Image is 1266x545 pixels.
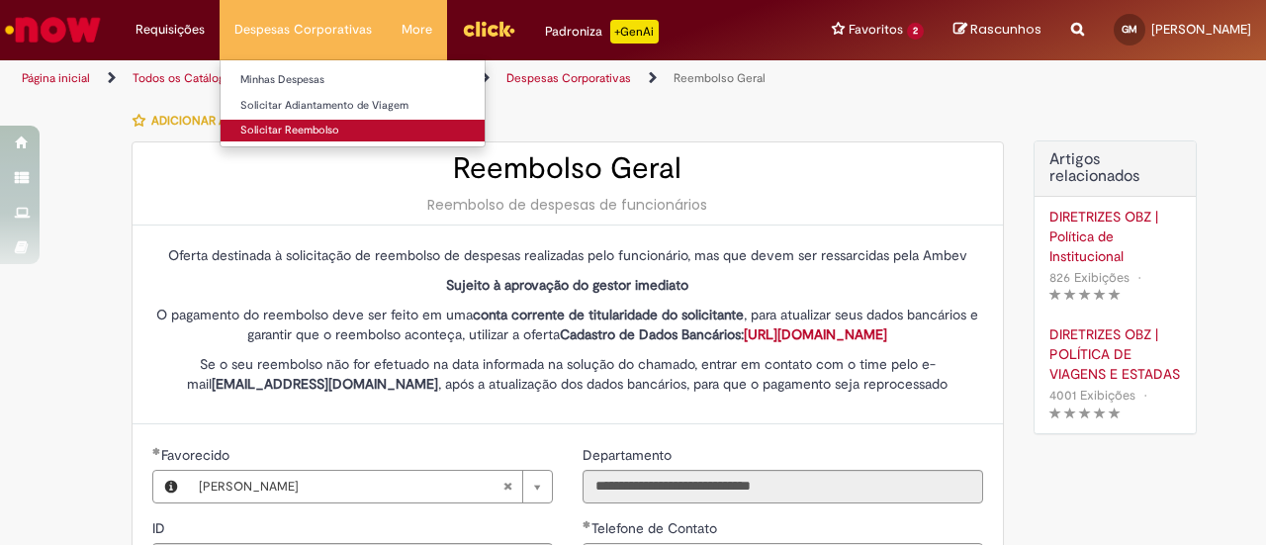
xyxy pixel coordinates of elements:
[152,305,983,344] p: O pagamento do reembolso deve ser feito em uma , para atualizar seus dados bancários e garantir q...
[402,20,432,40] span: More
[1151,21,1251,38] span: [PERSON_NAME]
[493,471,522,502] abbr: Limpar campo Favorecido
[136,20,205,40] span: Requisições
[152,354,983,394] p: Se o seu reembolso não for efetuado na data informada na solução do chamado, entrar em contato co...
[132,100,305,141] button: Adicionar a Favoritos
[161,446,233,464] span: Necessários - Favorecido
[1122,23,1137,36] span: GM
[583,446,676,464] span: Somente leitura - Departamento
[583,470,983,503] input: Departamento
[189,471,552,502] a: [PERSON_NAME]Limpar campo Favorecido
[506,70,631,86] a: Despesas Corporativas
[1049,207,1181,266] a: DIRETRIZES OBZ | Política de Institucional
[545,20,659,44] div: Padroniza
[560,325,887,343] strong: Cadastro de Dados Bancários:
[744,325,887,343] a: [URL][DOMAIN_NAME]
[15,60,829,97] ul: Trilhas de página
[953,21,1041,40] a: Rascunhos
[153,471,189,502] button: Favorecido, Visualizar este registro Glalber Gomes Moncao
[199,471,502,502] span: [PERSON_NAME]
[1049,324,1181,384] a: DIRETRIZES OBZ | POLÍTICA DE VIAGENS E ESTADAS
[970,20,1041,39] span: Rascunhos
[1049,269,1130,286] span: 826 Exibições
[152,518,169,538] label: Somente leitura - ID
[221,69,485,91] a: Minhas Despesas
[221,120,485,141] a: Solicitar Reembolso
[152,152,983,185] h2: Reembolso Geral
[212,375,438,393] strong: [EMAIL_ADDRESS][DOMAIN_NAME]
[610,20,659,44] p: +GenAi
[1139,382,1151,409] span: •
[22,70,90,86] a: Página inicial
[220,59,486,147] ul: Despesas Corporativas
[151,113,294,129] span: Adicionar a Favoritos
[674,70,766,86] a: Reembolso Geral
[1133,264,1145,291] span: •
[2,10,104,49] img: ServiceNow
[446,276,688,294] strong: Sujeito à aprovação do gestor imediato
[462,14,515,44] img: click_logo_yellow_360x200.png
[849,20,903,40] span: Favoritos
[152,447,161,455] span: Obrigatório Preenchido
[133,70,237,86] a: Todos os Catálogos
[152,245,983,265] p: Oferta destinada à solicitação de reembolso de despesas realizadas pelo funcionário, mas que deve...
[583,520,591,528] span: Obrigatório Preenchido
[583,445,676,465] label: Somente leitura - Departamento
[473,306,744,323] strong: conta corrente de titularidade do solicitante
[152,519,169,537] span: Somente leitura - ID
[1049,151,1181,186] h3: Artigos relacionados
[591,519,721,537] span: Telefone de Contato
[152,195,983,215] div: Reembolso de despesas de funcionários
[221,95,485,117] a: Solicitar Adiantamento de Viagem
[234,20,372,40] span: Despesas Corporativas
[907,23,924,40] span: 2
[1049,387,1135,404] span: 4001 Exibições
